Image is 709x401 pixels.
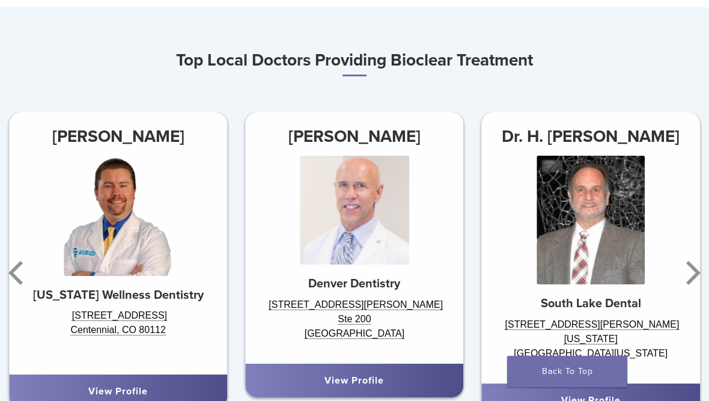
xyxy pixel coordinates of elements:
[6,237,30,309] button: Previous
[537,156,645,284] img: Dr. H. Scott Stewart
[324,375,384,387] a: View Profile
[679,237,703,309] button: Next
[541,296,641,311] strong: South Lake Dental
[300,156,409,265] img: Dr. Guy Grabiak
[9,122,227,151] h3: [PERSON_NAME]
[245,122,463,151] h3: [PERSON_NAME]
[482,317,700,372] div: [GEOGRAPHIC_DATA][US_STATE]
[33,288,204,302] strong: [US_STATE] Wellness Dentistry
[482,122,700,151] h3: Dr. H. [PERSON_NAME]
[308,277,400,291] strong: Denver Dentistry
[88,385,148,397] a: View Profile
[507,356,627,387] a: Back To Top
[64,156,173,276] img: Dr. Mitchell Williams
